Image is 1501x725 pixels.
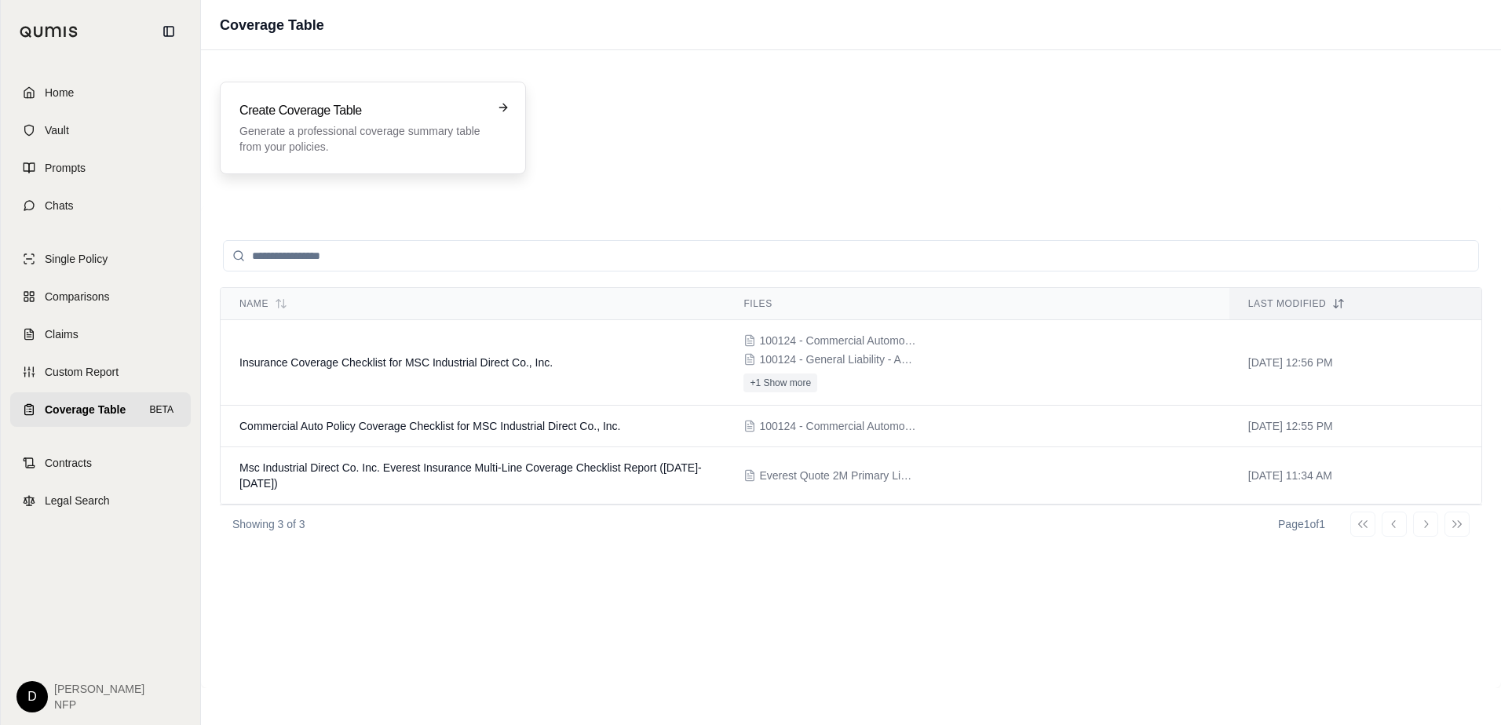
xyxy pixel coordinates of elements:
[45,326,79,342] span: Claims
[45,289,109,304] span: Comparisons
[10,392,191,427] a: Coverage TableBETA
[759,333,916,348] span: 100124 - Commercial Automobile - ACE American Insurance Company.pdf
[220,14,324,36] h1: Coverage Table
[1229,406,1481,447] td: [DATE] 12:55 PM
[10,355,191,389] a: Custom Report
[10,279,191,314] a: Comparisons
[239,297,706,310] div: Name
[232,516,305,532] p: Showing 3 of 3
[45,198,74,213] span: Chats
[10,113,191,148] a: Vault
[10,188,191,223] a: Chats
[156,19,181,44] button: Collapse sidebar
[16,681,48,712] div: D
[10,242,191,276] a: Single Policy
[145,402,178,417] span: BETA
[45,160,86,176] span: Prompts
[239,123,484,155] p: Generate a professional coverage summary table from your policies.
[1278,516,1325,532] div: Page 1 of 1
[45,493,110,508] span: Legal Search
[45,402,126,417] span: Coverage Table
[743,373,817,392] button: +1 Show more
[759,418,916,434] span: 100124 - Commercial Automobile - ACE American Insurance Company.pdf
[20,26,79,38] img: Qumis Logo
[1229,320,1481,406] td: [DATE] 12:56 PM
[759,352,916,367] span: 100124 - General Liability - ACE American Insurance Company.pdf
[1229,447,1481,505] td: [DATE] 11:34 AM
[10,483,191,518] a: Legal Search
[45,364,119,380] span: Custom Report
[1248,297,1463,310] div: Last modified
[45,85,74,100] span: Home
[45,122,69,138] span: Vault
[54,697,144,712] span: NFP
[725,288,1229,320] th: Files
[10,75,191,110] a: Home
[10,446,191,480] a: Contracts
[239,101,484,120] h3: Create Coverage Table
[54,681,144,697] span: [PERSON_NAME]
[10,151,191,185] a: Prompts
[45,251,108,267] span: Single Policy
[759,468,916,483] span: Everest Quote 2M Primary Limit.pdf
[239,461,702,490] span: Msc Industrial Direct Co. Inc. Everest Insurance Multi-Line Coverage Checklist Report (2025-2026)
[45,455,92,471] span: Contracts
[10,317,191,352] a: Claims
[239,420,621,432] span: Commercial Auto Policy Coverage Checklist for MSC Industrial Direct Co., Inc.
[239,356,553,369] span: Insurance Coverage Checklist for MSC Industrial Direct Co., Inc.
